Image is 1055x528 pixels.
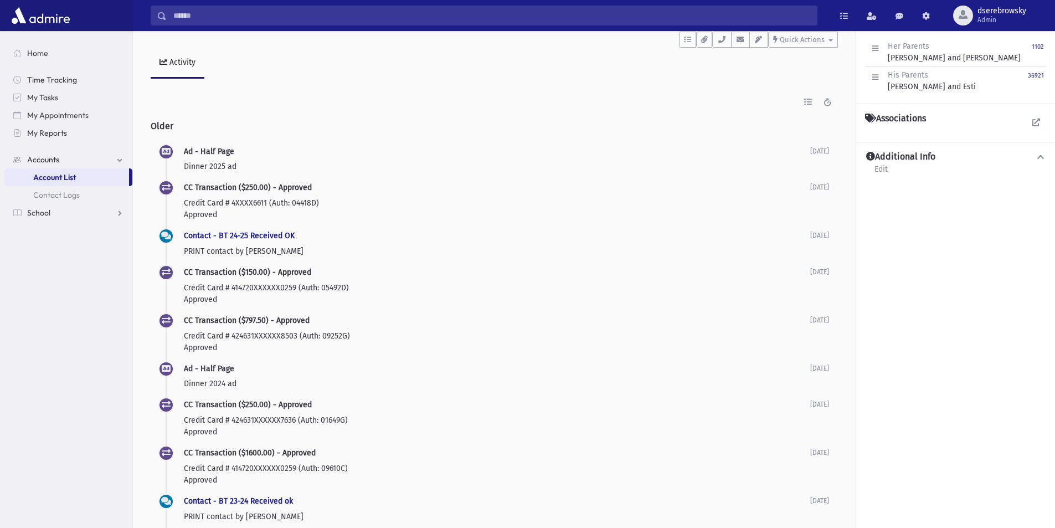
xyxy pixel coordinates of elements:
[184,414,810,426] p: Credit Card # 424631XXXXXX7636 (Auth: 01649G)
[33,190,80,200] span: Contact Logs
[810,449,829,457] span: [DATE]
[1032,40,1044,64] a: 1102
[1028,69,1044,93] a: 36921
[184,268,311,277] span: CC Transaction ($150.00) - Approved
[33,172,76,182] span: Account List
[27,75,77,85] span: Time Tracking
[4,151,132,168] a: Accounts
[810,268,829,276] span: [DATE]
[184,511,810,522] p: PRINT contact by [PERSON_NAME]
[865,113,926,124] h4: Associations
[184,316,310,325] span: CC Transaction ($797.50) - Approved
[184,426,810,438] p: Approved
[184,496,293,506] a: Contact - BT 23-24 Received ok
[184,245,810,257] p: PRINT contact by [PERSON_NAME]
[1028,72,1044,79] small: 36921
[184,294,810,305] p: Approved
[27,128,67,138] span: My Reports
[4,44,132,62] a: Home
[865,151,1046,163] button: Additional Info
[184,330,810,342] p: Credit Card # 424631XXXXXX8503 (Auth: 09252G)
[184,448,316,458] span: CC Transaction ($1600.00) - Approved
[1032,43,1044,50] small: 1102
[184,282,810,294] p: Credit Card # 414720XXXXXX0259 (Auth: 05492D)
[4,186,132,204] a: Contact Logs
[4,89,132,106] a: My Tasks
[4,204,132,222] a: School
[874,163,888,183] a: Edit
[184,342,810,353] p: Approved
[4,168,129,186] a: Account List
[888,69,976,93] div: [PERSON_NAME] and Esti
[184,231,295,240] a: Contact - BT 24-25 Received OK
[4,106,132,124] a: My Appointments
[780,35,825,44] span: Quick Actions
[184,197,810,209] p: Credit Card # 4XXXX6611 (Auth: 04418D)
[768,32,838,48] button: Quick Actions
[167,58,195,67] div: Activity
[810,316,829,324] span: [DATE]
[888,70,928,80] span: His Parents
[27,48,48,58] span: Home
[184,378,810,389] p: Dinner 2024 ad
[4,71,132,89] a: Time Tracking
[27,208,50,218] span: School
[888,42,929,51] span: Her Parents
[27,155,59,165] span: Accounts
[9,4,73,27] img: AdmirePro
[4,124,132,142] a: My Reports
[184,209,810,221] p: Approved
[810,232,829,239] span: [DATE]
[810,401,829,408] span: [DATE]
[184,463,810,474] p: Credit Card # 414720XXXXXX0259 (Auth: 09610C)
[184,183,312,192] span: CC Transaction ($250.00) - Approved
[27,110,89,120] span: My Appointments
[151,48,204,79] a: Activity
[866,151,935,163] h4: Additional Info
[27,93,58,102] span: My Tasks
[184,400,312,409] span: CC Transaction ($250.00) - Approved
[184,474,810,486] p: Approved
[810,183,829,191] span: [DATE]
[810,365,829,372] span: [DATE]
[151,112,838,140] h2: Older
[810,147,829,155] span: [DATE]
[167,6,817,25] input: Search
[977,7,1026,16] span: dserebrowsky
[977,16,1026,24] span: Admin
[184,147,234,156] span: Ad - Half Page
[888,40,1021,64] div: [PERSON_NAME] and [PERSON_NAME]
[184,161,810,172] p: Dinner 2025 ad
[810,497,829,505] span: [DATE]
[184,364,234,373] span: Ad - Half Page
